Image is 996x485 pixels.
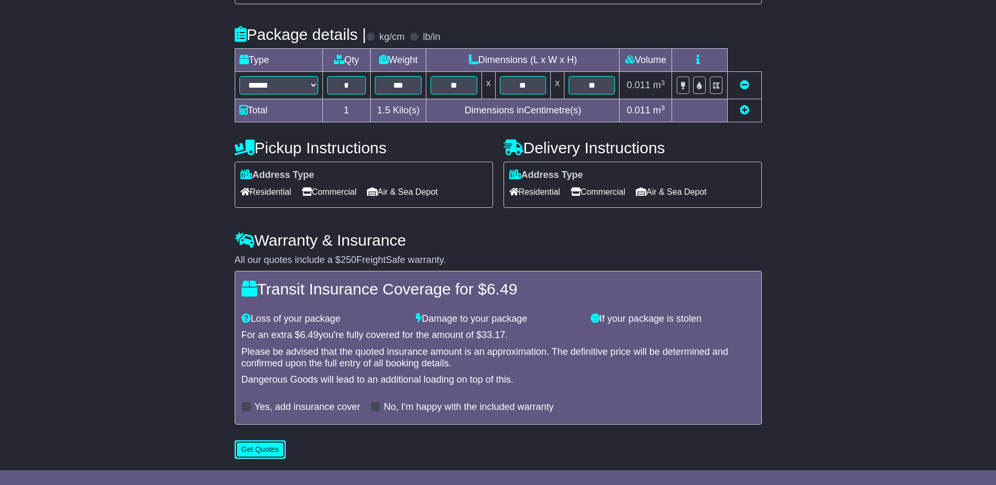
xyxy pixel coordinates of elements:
[571,184,625,200] span: Commercial
[627,105,651,115] span: 0.011
[371,49,426,72] td: Weight
[235,440,286,459] button: Get Quotes
[426,49,620,72] td: Dimensions (L x W x H)
[322,49,371,72] td: Qty
[411,313,585,325] div: Damage to your package
[242,374,755,386] div: Dangerous Goods will lead to an additional loading on top of this.
[255,402,360,413] label: Yes, add insurance cover
[341,255,357,265] span: 250
[627,80,651,90] span: 0.011
[235,255,762,266] div: All our quotes include a $ FreightSafe warranty.
[481,72,495,99] td: x
[300,330,319,340] span: 6.49
[423,31,440,43] label: lb/in
[653,105,665,115] span: m
[740,105,749,115] a: Add new item
[367,184,438,200] span: Air & Sea Depot
[236,313,411,325] div: Loss of your package
[242,330,755,341] div: For an extra $ you're fully covered for the amount of $ .
[377,105,390,115] span: 1.5
[620,49,672,72] td: Volume
[481,330,505,340] span: 33.17
[235,139,493,156] h4: Pickup Instructions
[487,280,517,298] span: 6.49
[384,402,554,413] label: No, I'm happy with the included warranty
[426,99,620,122] td: Dimensions in Centimetre(s)
[509,184,560,200] span: Residential
[235,99,322,122] td: Total
[509,170,583,181] label: Address Type
[235,26,366,43] h4: Package details |
[235,49,322,72] td: Type
[504,139,762,156] h4: Delivery Instructions
[235,231,762,249] h4: Warranty & Insurance
[661,104,665,112] sup: 3
[585,313,760,325] div: If your package is stolen
[242,346,755,369] div: Please be advised that the quoted insurance amount is an approximation. The definitive price will...
[379,31,404,43] label: kg/cm
[661,79,665,87] sup: 3
[371,99,426,122] td: Kilo(s)
[242,280,755,298] h4: Transit Insurance Coverage for $
[322,99,371,122] td: 1
[636,184,707,200] span: Air & Sea Depot
[653,80,665,90] span: m
[240,184,291,200] span: Residential
[551,72,564,99] td: x
[240,170,314,181] label: Address Type
[302,184,357,200] span: Commercial
[740,80,749,90] a: Remove this item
